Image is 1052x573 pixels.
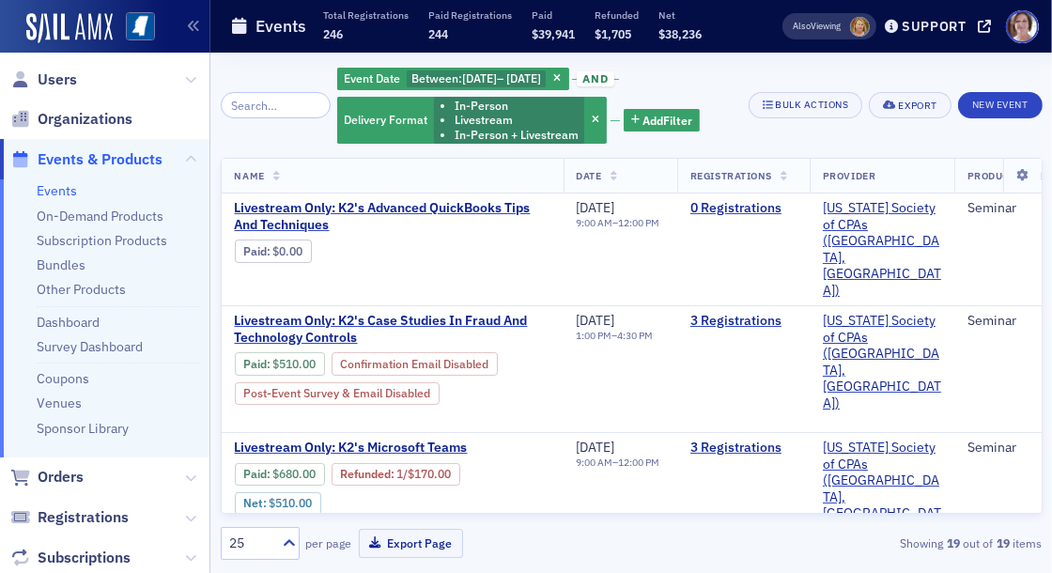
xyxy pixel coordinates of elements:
div: Also [793,20,811,32]
div: Seminar [967,200,1044,217]
div: 25 [230,534,271,553]
time: 4:30 PM [618,329,654,342]
strong: 19 [993,534,1013,551]
span: [DATE] [577,199,615,216]
time: 9:00 AM [577,216,613,229]
button: New Event [958,92,1043,118]
button: AddFilter [624,109,701,132]
p: Net [658,8,702,22]
li: Livestream [455,113,579,127]
span: [DATE] [462,70,497,85]
a: Venues [37,395,82,411]
span: Users [38,70,77,90]
a: 0 Registrations [690,200,797,217]
span: $170.00 [408,467,451,481]
div: Paid: 3 - $68000 [235,463,325,486]
span: Events & Products [38,149,162,170]
p: Paid Registrations [428,8,512,22]
div: Paid: 3 - $51000 [235,352,325,375]
span: Ellen Vaughn [850,17,870,37]
a: Organizations [10,109,132,130]
a: 3 Registrations [690,440,797,457]
div: Bulk Actions [775,100,848,110]
span: Mississippi Society of CPAs (Ridgeland, MS) [823,440,941,538]
a: Dashboard [37,314,100,331]
span: Organizations [38,109,132,130]
div: Refunded: 3 - $68000 [332,463,460,486]
button: Export Page [359,529,463,558]
a: Livestream Only: K2's Advanced QuickBooks Tips And Techniques [235,200,550,233]
a: Refunded [341,467,392,481]
div: Export [899,101,937,111]
a: Sponsor Library [37,420,129,437]
input: Search… [221,92,331,118]
span: $510.00 [269,496,312,510]
a: Paid [243,467,267,481]
span: Net : [243,496,269,510]
a: Users [10,70,77,90]
span: $38,236 [658,26,702,41]
span: $0.00 [272,244,302,258]
time: 9:00 AM [577,456,613,469]
span: 246 [323,26,343,41]
a: Livestream Only: K2's Case Studies In Fraud And Technology Controls [235,313,550,346]
span: Delivery Format [344,112,427,127]
a: Paid [243,244,267,258]
span: Registrations [38,507,129,528]
div: Net: $51000 [235,492,321,515]
a: View Homepage [113,12,155,44]
time: 12:00 PM [619,456,660,469]
span: Product Type [967,169,1044,182]
span: : [243,357,272,371]
a: 3 Registrations [690,313,797,330]
a: New Event [958,95,1043,112]
span: $39,941 [532,26,575,41]
span: [DATE] [577,312,615,329]
a: Paid [243,357,267,371]
time: 12:00 PM [619,216,660,229]
a: Orders [10,467,84,488]
div: Seminar [967,313,1044,330]
img: SailAMX [26,13,113,43]
span: – [462,70,541,85]
a: Livestream Only: K2's Microsoft Teams [235,440,550,457]
span: Between : [411,70,462,85]
span: Name [235,169,265,182]
div: – [577,217,660,229]
span: $1,705 [595,26,631,41]
a: [US_STATE] Society of CPAs ([GEOGRAPHIC_DATA], [GEOGRAPHIC_DATA]) [823,200,941,299]
button: Bulk Actions [749,92,862,118]
a: [US_STATE] Society of CPAs ([GEOGRAPHIC_DATA], [GEOGRAPHIC_DATA]) [823,440,941,538]
div: – [577,457,660,469]
li: In-Person + Livestream [455,128,579,142]
a: Bundles [37,256,85,273]
span: Registrations [690,169,772,182]
span: Date [577,169,602,182]
div: Post-Event Survey [235,382,441,405]
span: [DATE] [506,70,541,85]
div: Confirmation Email [332,352,499,375]
div: Seminar [967,440,1044,457]
h1: Events [255,15,306,38]
a: [US_STATE] Society of CPAs ([GEOGRAPHIC_DATA], [GEOGRAPHIC_DATA]) [823,313,941,411]
span: Subscriptions [38,548,131,568]
li: In-Person [455,99,579,113]
div: Paid: 0 - $0 [235,240,312,262]
a: Events & Products [10,149,162,170]
button: and [572,71,619,86]
a: Other Products [37,281,126,298]
span: Event Date [344,70,400,85]
span: Profile [1006,10,1039,43]
a: Subscription Products [37,232,167,249]
p: Paid [532,8,575,22]
button: Export [869,92,951,118]
span: $680.00 [272,467,316,481]
img: SailAMX [126,12,155,41]
span: Provider [823,169,875,182]
label: per page [306,534,352,551]
span: Orders [38,467,84,488]
p: Refunded [595,8,639,22]
span: : [341,467,397,481]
